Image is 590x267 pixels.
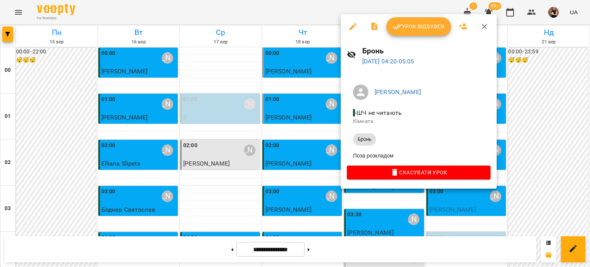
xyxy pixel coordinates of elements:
span: Скасувати Урок [353,168,484,177]
button: Скасувати Урок [347,166,491,179]
h6: Бронь [362,45,491,57]
a: [DATE] 04:20-05:05 [362,58,414,65]
p: Кімната [353,118,484,125]
span: Бронь [353,136,376,143]
button: Урок відбувся [386,17,451,36]
a: [PERSON_NAME] [375,88,421,96]
span: - ШЧ не читають [353,109,403,116]
li: Поза розкладом [347,149,491,163]
span: Урок відбувся [393,22,445,31]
